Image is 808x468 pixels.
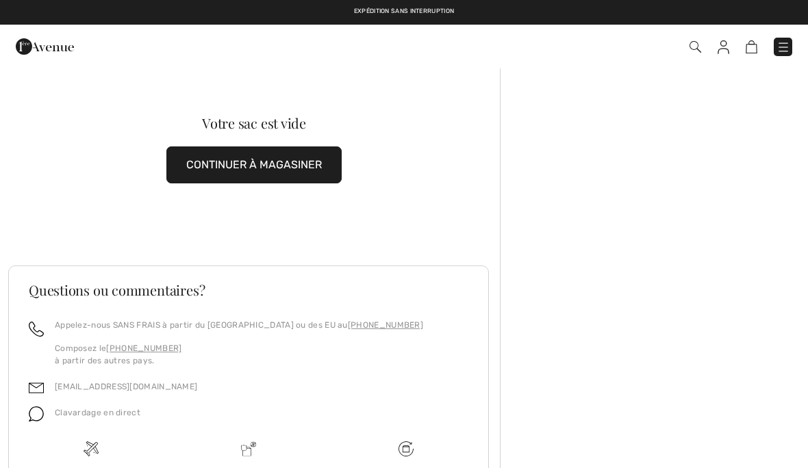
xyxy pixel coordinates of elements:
[55,382,197,391] a: [EMAIL_ADDRESS][DOMAIN_NAME]
[16,33,74,60] img: 1ère Avenue
[55,342,423,367] p: Composez le à partir des autres pays.
[33,116,475,130] div: Votre sac est vide
[241,441,256,456] img: Livraison promise sans frais de dédouanement surprise&nbsp;!
[777,40,790,54] img: Menu
[29,406,44,421] img: chat
[29,380,44,395] img: email
[16,39,74,52] a: 1ère Avenue
[84,441,99,456] img: Livraison gratuite dès 99$
[399,441,414,456] img: Livraison gratuite dès 99$
[55,319,423,331] p: Appelez-nous SANS FRAIS à partir du [GEOGRAPHIC_DATA] ou des EU au
[29,322,44,337] img: call
[166,146,342,183] button: CONTINUER À MAGASINER
[55,408,140,417] span: Clavardage en direct
[690,41,701,53] img: Recherche
[106,343,181,353] a: [PHONE_NUMBER]
[746,40,757,53] img: Panier d'achat
[348,320,423,330] a: [PHONE_NUMBER]
[29,283,468,297] h3: Questions ou commentaires?
[718,40,729,54] img: Mes infos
